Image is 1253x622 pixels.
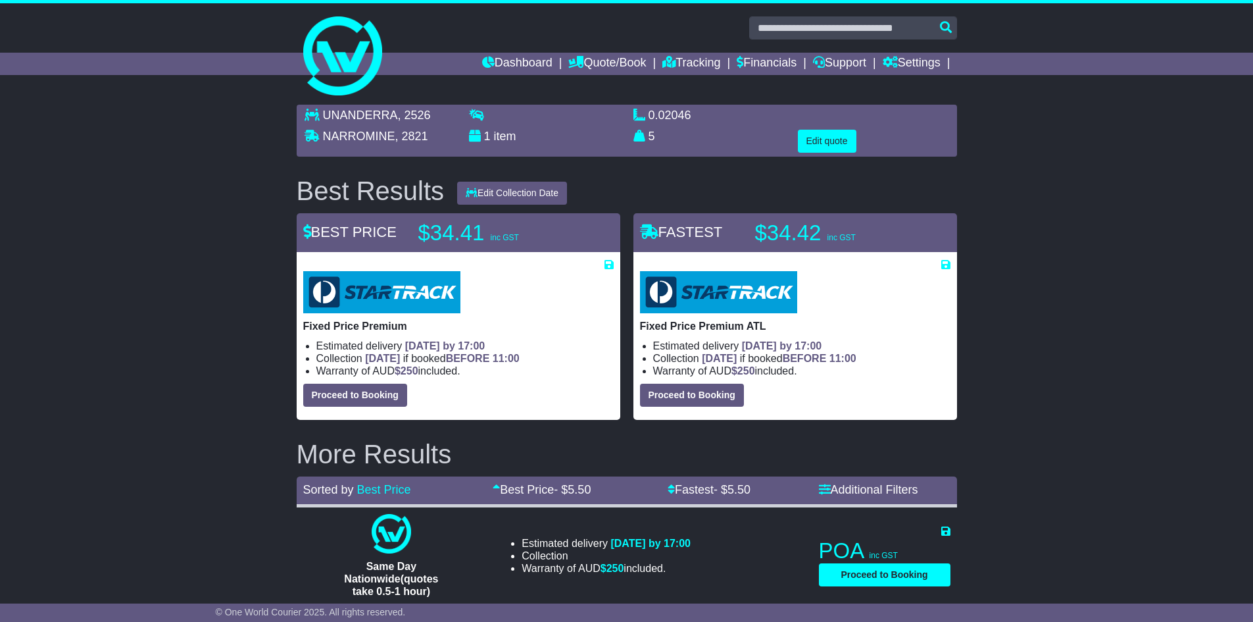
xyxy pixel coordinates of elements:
[323,109,398,122] span: UNANDERRA
[606,563,624,574] span: 250
[653,365,950,377] li: Warranty of AUD included.
[601,563,624,574] span: $
[640,271,797,313] img: StarTrack: Fixed Price Premium ATL
[568,53,646,75] a: Quote/Book
[303,271,460,313] img: StarTrack: Fixed Price Premium
[819,483,918,496] a: Additional Filters
[662,53,720,75] a: Tracking
[401,365,418,376] span: 250
[372,514,411,554] img: One World Courier: Same Day Nationwide(quotes take 0.5-1 hour)
[418,220,583,246] p: $34.41
[714,483,750,496] span: - $
[742,340,822,351] span: [DATE] by 17:00
[522,550,691,562] li: Collection
[303,320,614,332] p: Fixed Price Premium
[493,483,591,496] a: Best Price- $5.50
[357,483,411,496] a: Best Price
[737,365,755,376] span: 250
[303,224,397,240] span: BEST PRICE
[395,365,418,376] span: $
[323,130,395,143] span: NARROMINE
[702,353,737,364] span: [DATE]
[297,440,957,469] h2: More Results
[870,551,898,560] span: inc GST
[290,176,451,205] div: Best Results
[484,130,491,143] span: 1
[446,353,490,364] span: BEFORE
[702,353,856,364] span: if booked
[649,109,691,122] span: 0.02046
[316,340,614,352] li: Estimated delivery
[727,483,750,496] span: 5.50
[494,130,516,143] span: item
[653,340,950,352] li: Estimated delivery
[405,340,485,351] span: [DATE] by 17:00
[819,538,950,564] p: POA
[365,353,400,364] span: [DATE]
[640,320,950,332] p: Fixed Price Premium ATL
[731,365,755,376] span: $
[737,53,797,75] a: Financials
[649,130,655,143] span: 5
[491,233,519,242] span: inc GST
[829,353,856,364] span: 11:00
[668,483,750,496] a: Fastest- $5.50
[610,538,691,549] span: [DATE] by 17:00
[554,483,591,496] span: - $
[522,537,691,550] li: Estimated delivery
[216,607,406,617] span: © One World Courier 2025. All rights reserved.
[482,53,553,75] a: Dashboard
[783,353,827,364] span: BEFORE
[303,483,354,496] span: Sorted by
[568,483,591,496] span: 5.50
[883,53,941,75] a: Settings
[819,563,950,586] button: Proceed to Booking
[398,109,431,122] span: , 2526
[344,561,438,597] span: Same Day Nationwide(quotes take 0.5-1 hour)
[522,562,691,575] li: Warranty of AUD included.
[640,384,744,407] button: Proceed to Booking
[493,353,520,364] span: 11:00
[365,353,519,364] span: if booked
[653,352,950,365] li: Collection
[798,130,856,153] button: Edit quote
[813,53,866,75] a: Support
[316,365,614,377] li: Warranty of AUD included.
[303,384,407,407] button: Proceed to Booking
[827,233,856,242] span: inc GST
[316,352,614,365] li: Collection
[395,130,428,143] span: , 2821
[755,220,920,246] p: $34.42
[640,224,723,240] span: FASTEST
[457,182,567,205] button: Edit Collection Date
